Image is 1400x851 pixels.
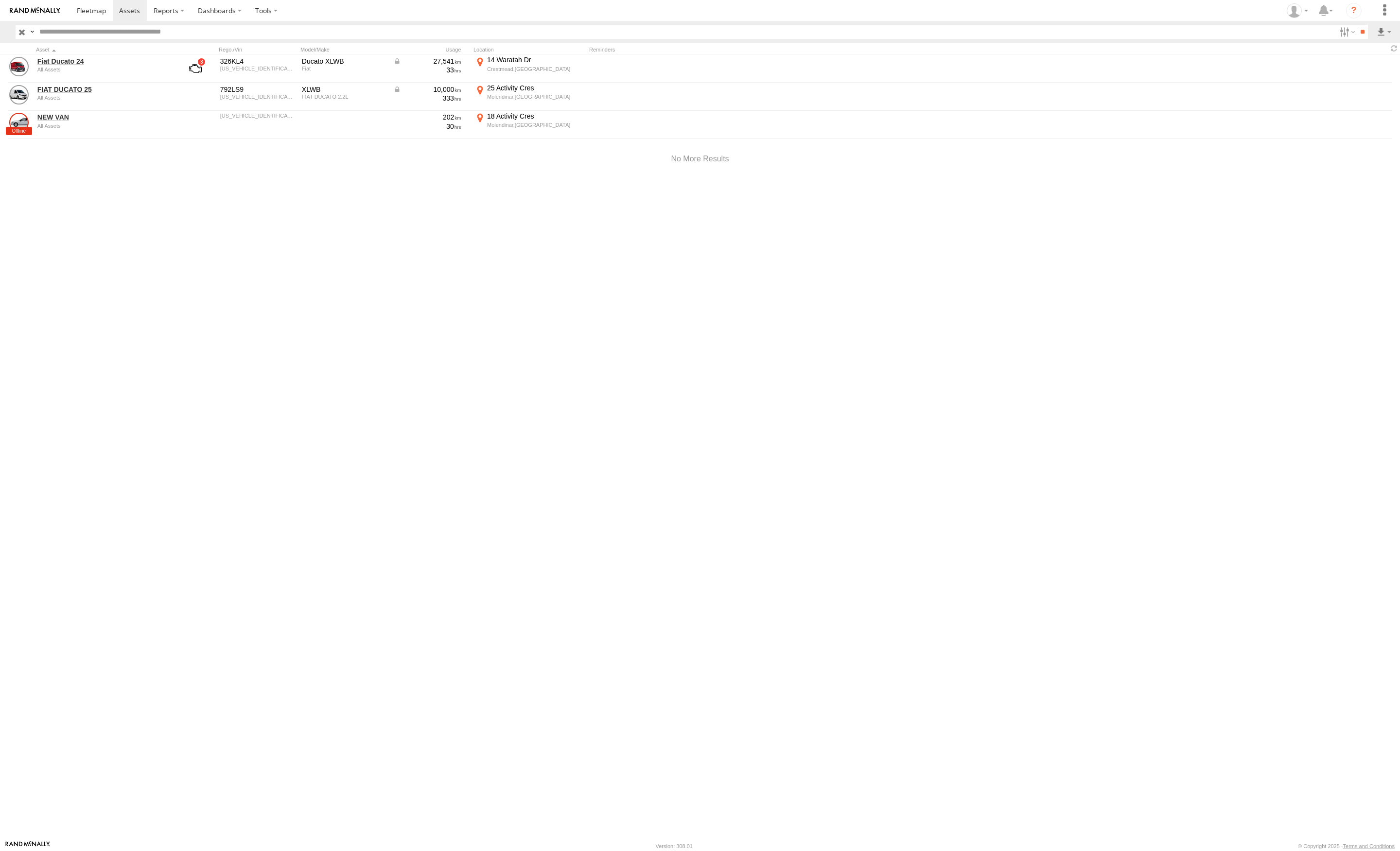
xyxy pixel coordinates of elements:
div: ZFA25000002Z89044 [220,113,295,119]
div: © Copyright 2025 - [1298,843,1395,849]
label: Click to View Current Location [473,112,585,138]
label: Export results as... [1376,25,1392,39]
div: XLWB [302,85,386,94]
div: Crestmead,[GEOGRAPHIC_DATA] [487,66,584,72]
div: undefined [37,123,171,129]
div: 792LS9 [220,85,295,94]
a: NEW VAN [37,113,171,122]
div: Model/Make [300,46,388,53]
div: ZFA25000002Z89044 [220,94,295,100]
div: Location [473,46,585,53]
div: undefined [37,67,171,72]
div: Fiat [302,66,386,71]
a: FIAT DUCATO 25 [37,85,171,94]
div: Ducato XLWB [302,57,386,66]
div: undefined [37,95,171,101]
a: Fiat Ducato 24 [37,57,171,66]
label: Search Filter Options [1336,25,1357,39]
div: Molendinar,[GEOGRAPHIC_DATA] [487,93,584,100]
div: Version: 308.01 [656,843,693,849]
a: View Asset Details [9,57,29,76]
a: Visit our Website [5,841,50,851]
label: Click to View Current Location [473,55,585,82]
div: Click to Sort [36,46,172,53]
div: FIAT DUCATO 2.2L [302,94,386,100]
a: View Asset Details [9,85,29,104]
div: 25 Activity Cres [487,84,584,92]
div: ZFA25000002Y51806 [220,66,295,71]
a: Terms and Conditions [1343,843,1395,849]
i: ? [1346,3,1362,18]
div: 333 [393,94,461,103]
img: rand-logo.svg [10,7,60,14]
div: Ajay Jain [1283,3,1312,18]
label: Click to View Current Location [473,84,585,110]
div: 326KL4 [220,57,295,66]
div: Usage [392,46,470,53]
div: 33 [393,66,461,74]
div: 18 Activity Cres [487,112,584,121]
div: Data from Vehicle CANbus [393,57,461,66]
div: Rego./Vin [219,46,297,53]
div: Molendinar,[GEOGRAPHIC_DATA] [487,122,584,128]
div: 202 [393,113,461,122]
div: Reminders [589,46,745,53]
a: View Asset with Fault/s [177,57,213,80]
div: 14 Waratah Dr [487,55,584,64]
label: Search Query [28,25,36,39]
a: View Asset Details [9,113,29,132]
div: 30 [393,122,461,131]
div: Data from Vehicle CANbus [393,85,461,94]
span: Refresh [1388,44,1400,53]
